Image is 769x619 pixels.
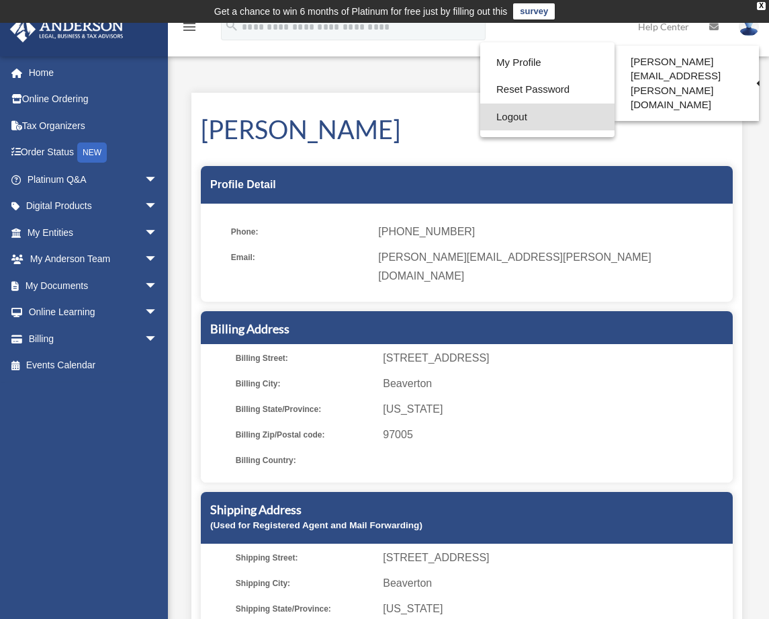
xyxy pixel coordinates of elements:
[9,112,178,139] a: Tax Organizers
[201,166,733,204] div: Profile Detail
[201,112,733,147] h1: [PERSON_NAME]
[9,272,178,299] a: My Documentsarrow_drop_down
[383,425,728,444] span: 97005
[383,374,728,393] span: Beaverton
[144,299,171,327] span: arrow_drop_down
[9,219,178,246] a: My Entitiesarrow_drop_down
[214,3,508,19] div: Get a chance to win 6 months of Platinum for free just by filling out this
[757,2,766,10] div: close
[144,272,171,300] span: arrow_drop_down
[236,548,373,567] span: Shipping Street:
[615,49,759,118] a: [PERSON_NAME][EMAIL_ADDRESS][PERSON_NAME][DOMAIN_NAME]
[9,299,178,326] a: Online Learningarrow_drop_down
[236,349,373,368] span: Billing Street:
[513,3,555,19] a: survey
[210,520,422,530] small: (Used for Registered Agent and Mail Forwarding)
[181,24,197,35] a: menu
[9,86,178,113] a: Online Ordering
[383,400,728,419] span: [US_STATE]
[236,600,373,618] span: Shipping State/Province:
[9,325,178,352] a: Billingarrow_drop_down
[236,574,373,593] span: Shipping City:
[9,352,178,379] a: Events Calendar
[383,600,728,618] span: [US_STATE]
[383,574,728,593] span: Beaverton
[9,59,178,86] a: Home
[236,451,373,470] span: Billing Country:
[236,400,373,419] span: Billing State/Province:
[144,193,171,220] span: arrow_drop_down
[9,166,178,193] a: Platinum Q&Aarrow_drop_down
[480,49,615,77] a: My Profile
[383,349,728,368] span: [STREET_ADDRESS]
[77,142,107,163] div: NEW
[144,246,171,274] span: arrow_drop_down
[739,17,759,36] img: User Pic
[224,18,239,33] i: search
[9,139,178,167] a: Order StatusNEW
[144,166,171,194] span: arrow_drop_down
[480,104,615,131] a: Logout
[6,16,128,42] img: Anderson Advisors Platinum Portal
[480,76,615,104] a: Reset Password
[181,19,197,35] i: menu
[9,193,178,220] a: Digital Productsarrow_drop_down
[144,325,171,353] span: arrow_drop_down
[378,248,723,286] span: [PERSON_NAME][EMAIL_ADDRESS][PERSON_NAME][DOMAIN_NAME]
[236,374,373,393] span: Billing City:
[383,548,728,567] span: [STREET_ADDRESS]
[144,219,171,247] span: arrow_drop_down
[236,425,373,444] span: Billing Zip/Postal code:
[210,501,723,518] h5: Shipping Address
[231,248,369,286] span: Email:
[378,222,723,241] span: [PHONE_NUMBER]
[9,246,178,273] a: My Anderson Teamarrow_drop_down
[210,321,723,337] h5: Billing Address
[231,222,369,241] span: Phone:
